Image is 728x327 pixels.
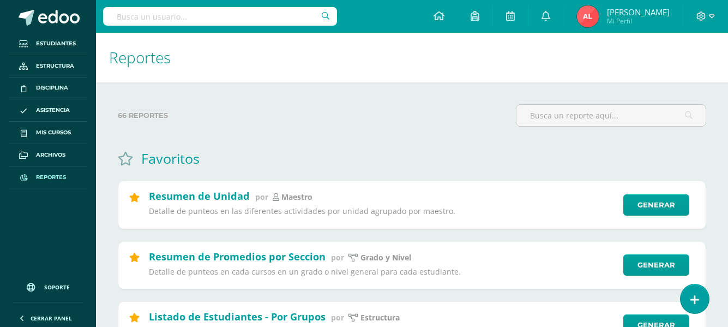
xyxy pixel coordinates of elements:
[9,122,87,144] a: Mis cursos
[623,194,689,216] a: Generar
[36,128,71,137] span: Mis cursos
[577,5,599,27] img: 3d24bdc41b48af0e57a4778939df8160.png
[149,206,616,216] p: Detalle de punteos en las diferentes actividades por unidad agrupado por maestro.
[36,173,66,182] span: Reportes
[9,78,87,100] a: Disciplina
[331,252,344,263] span: por
[118,104,507,127] label: 66 reportes
[255,192,268,202] span: por
[149,250,326,263] h2: Resumen de Promedios por Seccion
[607,16,670,26] span: Mi Perfil
[141,149,200,168] h1: Favoritos
[36,39,76,48] span: Estudiantes
[36,151,65,159] span: Archivos
[44,283,70,291] span: Soporte
[9,33,87,55] a: Estudiantes
[9,55,87,78] a: Estructura
[9,144,87,167] a: Archivos
[607,7,670,17] span: [PERSON_NAME]
[36,84,68,92] span: Disciplina
[360,313,400,323] p: estructura
[360,253,411,263] p: Grado y Nivel
[331,312,344,323] span: por
[13,272,83,299] a: Soporte
[149,310,326,323] h2: Listado de Estudiantes - Por Grupos
[9,167,87,189] a: Reportes
[36,106,70,115] span: Asistencia
[36,62,74,70] span: Estructura
[149,189,250,203] h2: Resumen de Unidad
[516,105,706,126] input: Busca un reporte aquí...
[109,47,171,68] span: Reportes
[9,99,87,122] a: Asistencia
[31,314,72,322] span: Cerrar panel
[103,7,337,26] input: Busca un usuario...
[623,254,689,276] a: Generar
[281,192,312,202] p: maestro
[149,267,616,277] p: Detalle de punteos en cada cursos en un grado o nivel general para cada estudiante.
